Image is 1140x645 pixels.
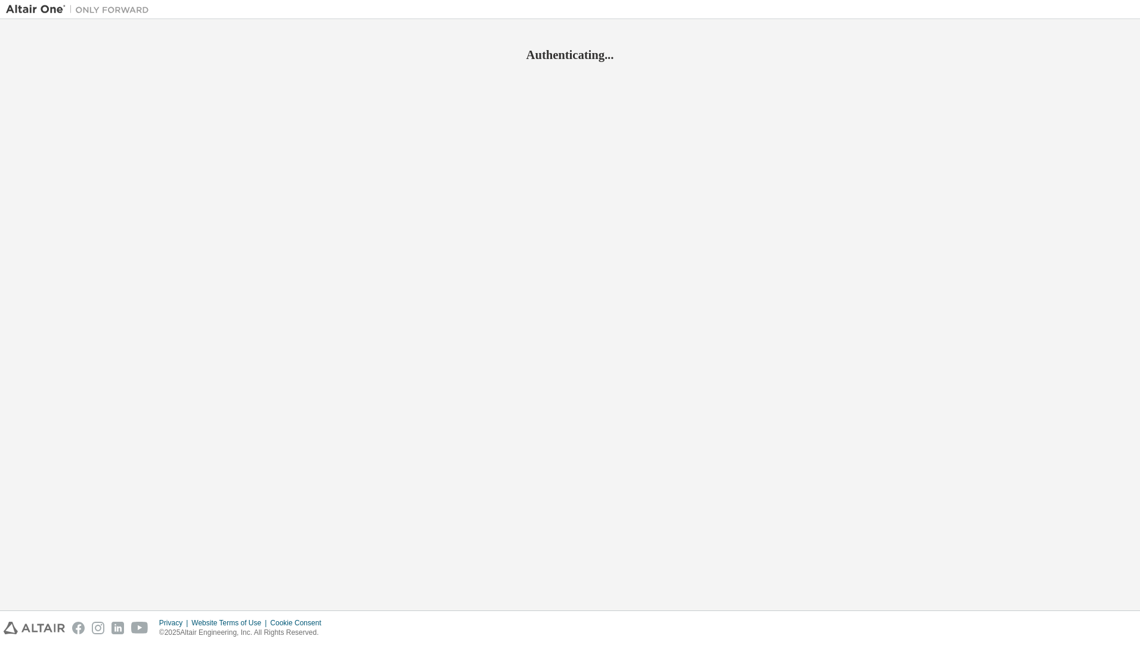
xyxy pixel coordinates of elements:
div: Cookie Consent [270,618,328,628]
img: linkedin.svg [111,622,124,634]
img: instagram.svg [92,622,104,634]
img: youtube.svg [131,622,148,634]
h2: Authenticating... [6,47,1134,63]
img: facebook.svg [72,622,85,634]
div: Privacy [159,618,191,628]
p: © 2025 Altair Engineering, Inc. All Rights Reserved. [159,628,329,638]
div: Website Terms of Use [191,618,270,628]
img: Altair One [6,4,155,15]
img: altair_logo.svg [4,622,65,634]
